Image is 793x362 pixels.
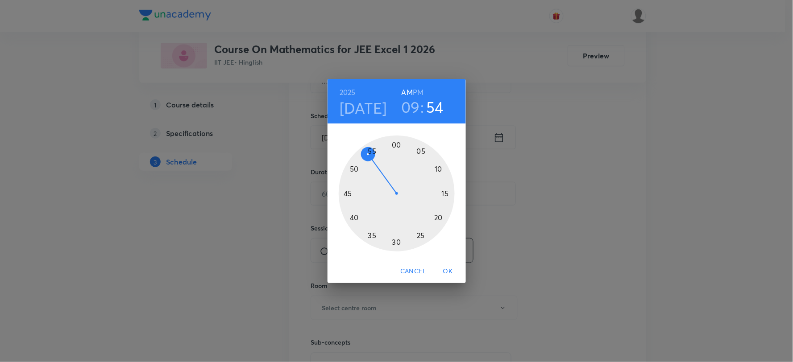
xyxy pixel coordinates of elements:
[400,266,426,277] span: Cancel
[340,99,387,117] button: [DATE]
[421,98,424,116] h3: :
[426,98,444,116] button: 54
[402,86,413,99] button: AM
[434,263,462,280] button: OK
[413,86,423,99] button: PM
[437,266,459,277] span: OK
[401,98,420,116] button: 09
[340,86,356,99] button: 2025
[397,263,430,280] button: Cancel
